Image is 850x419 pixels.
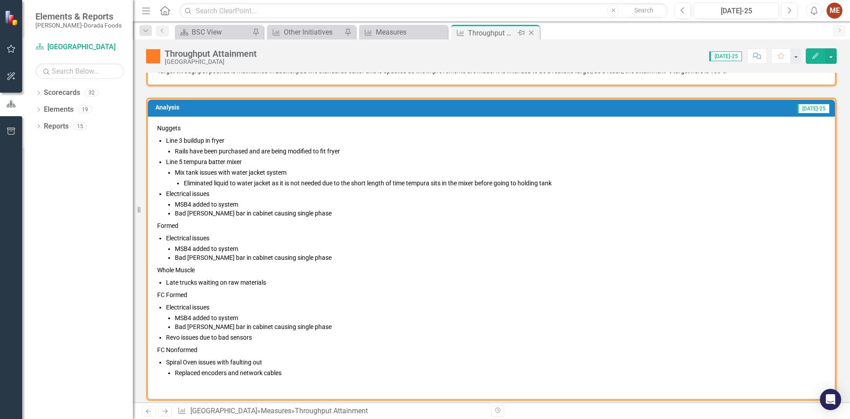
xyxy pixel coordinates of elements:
a: Measures [361,27,445,38]
div: BSC View [192,27,250,38]
button: [DATE]-25 [694,3,779,19]
li: Mix tank issues with water jacket system [175,168,826,188]
li: Revo issues due to bad sensors [166,333,826,342]
a: BSC View [177,27,250,38]
p: Nuggets [157,124,826,134]
a: [GEOGRAPHIC_DATA] [35,42,124,52]
li: Bad [PERSON_NAME] bar in cabinet causing single phase [175,322,826,331]
span: [DATE]-25 [709,51,742,61]
div: 32 [85,89,99,97]
li: MSB4 added to system [175,244,826,253]
div: Other Initiatives [284,27,342,38]
img: ClearPoint Strategy [4,10,20,26]
div: Throughput Attainment [165,49,257,59]
a: Measures [261,407,291,415]
a: Other Initiatives [269,27,342,38]
a: Elements [44,105,73,115]
li: Bad [PERSON_NAME] bar in cabinet causing single phase [175,209,826,218]
h3: Analysis [155,104,436,111]
li: Replaced encoders and network cables [175,368,826,377]
li: MSB4 added to system [175,313,826,322]
small: [PERSON_NAME]-Dorada Foods [35,22,122,29]
span: Elements & Reports [35,11,122,22]
div: [GEOGRAPHIC_DATA] [165,59,257,65]
p: FC Nonformed [157,344,826,356]
span: [DATE]-25 [797,104,830,114]
input: Search Below... [35,63,124,79]
button: Search [622,4,666,17]
li: Late trucks waiting on raw materials [166,278,826,287]
div: 19 [78,106,92,114]
div: » » [178,406,485,416]
p: FC Formed [157,289,826,301]
input: Search ClearPoint... [179,3,668,19]
li: Line 3 buildup in fryer [166,136,826,156]
li: Rails have been purchased and are being modified to fit fryer [175,147,826,156]
li: Spiral Oven issues with faulting out [166,358,826,377]
button: ME [827,3,842,19]
div: Throughput Attainment [295,407,368,415]
div: Throughput Attainment [468,27,515,39]
div: Open Intercom Messenger [820,389,841,410]
p: Whole Muscle [157,264,826,276]
a: Scorecards [44,88,80,98]
div: Measures [376,27,445,38]
li: Electrical issues [166,303,826,331]
img: Warning [146,49,160,63]
p: Formed [157,219,826,232]
li: MSB4 added to system [175,200,826,209]
li: Bad [PERSON_NAME] bar in cabinet causing single phase [175,253,826,262]
li: Line 5 tempura batter mixer [166,157,826,188]
li: Electrical issues [166,189,826,218]
a: Reports [44,121,69,132]
li: Eliminated liquid to water jacket as it is not needed due to the short length of time tempura sit... [184,179,826,188]
li: Electrical issues [166,234,826,262]
div: [DATE]-25 [697,6,776,16]
a: [GEOGRAPHIC_DATA] [190,407,257,415]
span: Search [634,7,653,14]
div: 15 [73,122,87,130]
